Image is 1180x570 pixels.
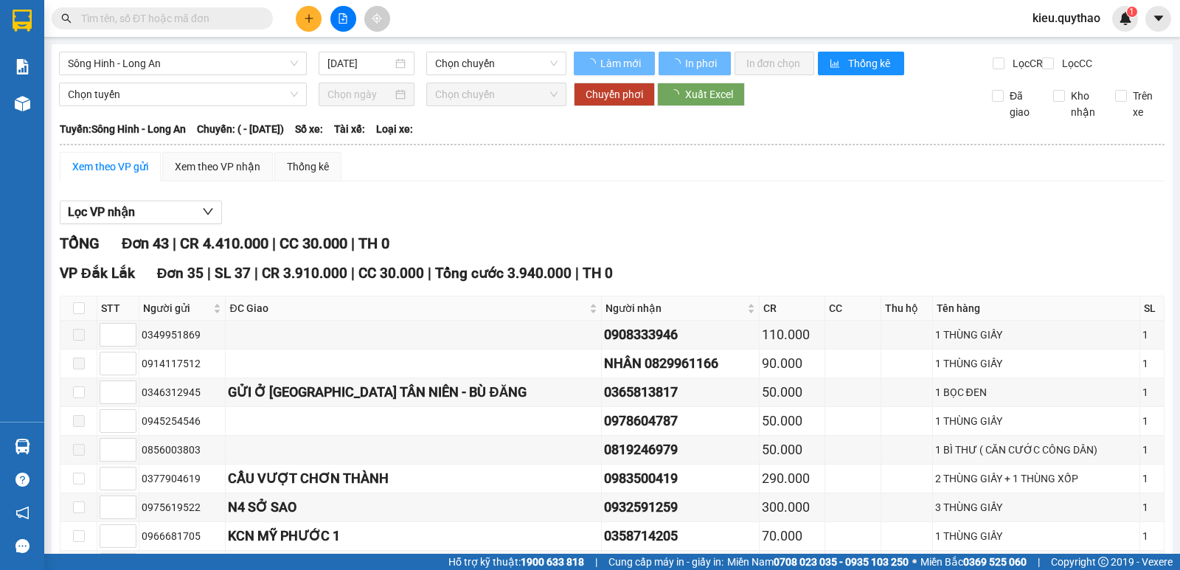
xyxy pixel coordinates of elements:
[376,121,413,137] span: Loại xe:
[228,382,598,403] div: GỬI Ở [GEOGRAPHIC_DATA] TÂN NIÊN - BÙ ĐĂNG
[358,234,389,252] span: TH 0
[604,324,757,345] div: 0908333946
[202,206,214,218] span: down
[372,13,382,24] span: aim
[143,300,210,316] span: Người gửi
[327,86,393,102] input: Chọn ngày
[60,123,186,135] b: Tuyến: Sông Hinh - Long An
[228,468,598,489] div: CẦU VƯỢT CHƠN THÀNH
[604,497,757,518] div: 0932591259
[1152,12,1165,25] span: caret-down
[1004,88,1042,120] span: Đã giao
[351,265,355,282] span: |
[15,473,29,487] span: question-circle
[81,10,255,27] input: Tìm tên, số ĐT hoặc mã đơn
[122,234,169,252] span: Đơn 43
[15,439,30,454] img: warehouse-icon
[142,355,223,372] div: 0914117512
[142,327,223,343] div: 0349951869
[521,556,584,568] strong: 1900 633 818
[68,52,298,74] span: Sông Hinh - Long An
[762,324,822,345] div: 110.000
[254,265,258,282] span: |
[1142,413,1162,429] div: 1
[574,52,655,75] button: Làm mới
[935,327,1137,343] div: 1 THÙNG GIẤY
[604,439,757,460] div: 0819246979
[13,10,32,32] img: logo-vxr
[935,528,1137,544] div: 1 THÙNG GIẤY
[657,83,745,106] button: Xuất Excel
[935,384,1137,400] div: 1 BỌC ĐEN
[935,442,1137,458] div: 1 BÌ THƯ ( CĂN CƯỚC CÔNG DÂN)
[848,55,892,72] span: Thống kê
[435,265,572,282] span: Tổng cước 3.940.000
[1142,384,1162,400] div: 1
[881,296,932,321] th: Thu hộ
[15,506,29,520] span: notification
[15,59,30,74] img: solution-icon
[762,353,822,374] div: 90.000
[435,52,557,74] span: Chọn chuyến
[1007,55,1045,72] span: Lọc CR
[262,265,347,282] span: CR 3.910.000
[604,411,757,431] div: 0978604787
[1056,55,1094,72] span: Lọc CC
[935,413,1137,429] div: 1 THÙNG GIẤY
[228,526,598,546] div: KCN MỸ PHƯỚC 1
[1142,327,1162,343] div: 1
[435,83,557,105] span: Chọn chuyến
[197,121,284,137] span: Chuyến: ( - [DATE])
[670,58,683,69] span: loading
[1145,6,1171,32] button: caret-down
[1127,88,1165,120] span: Trên xe
[818,52,904,75] button: bar-chartThống kê
[1129,7,1134,17] span: 1
[1065,88,1103,120] span: Kho nhận
[659,52,731,75] button: In phơi
[327,55,393,72] input: 13/09/2025
[215,265,251,282] span: SL 37
[142,413,223,429] div: 0945254546
[142,384,223,400] div: 0346312945
[685,55,719,72] span: In phơi
[762,382,822,403] div: 50.000
[287,159,329,175] div: Thống kê
[1098,557,1108,567] span: copyright
[15,96,30,111] img: warehouse-icon
[142,470,223,487] div: 0377904619
[604,353,757,374] div: NHÂN 0829961166
[604,526,757,546] div: 0358714205
[15,539,29,553] span: message
[157,265,204,282] span: Đơn 35
[935,470,1137,487] div: 2 THÙNG GIẤY + 1 THÙNG XỐP
[669,89,685,100] span: loading
[142,499,223,515] div: 0975619522
[295,121,323,137] span: Số xe:
[334,121,365,137] span: Tài xế:
[1142,470,1162,487] div: 1
[600,55,643,72] span: Làm mới
[583,265,613,282] span: TH 0
[735,52,815,75] button: In đơn chọn
[60,201,222,224] button: Lọc VP nhận
[825,296,882,321] th: CC
[72,159,148,175] div: Xem theo VP gửi
[912,559,917,565] span: ⚪️
[175,159,260,175] div: Xem theo VP nhận
[1142,528,1162,544] div: 1
[933,296,1140,321] th: Tên hàng
[364,6,390,32] button: aim
[762,439,822,460] div: 50.000
[61,13,72,24] span: search
[762,468,822,489] div: 290.000
[604,468,757,489] div: 0983500419
[142,528,223,544] div: 0966681705
[935,499,1137,515] div: 3 THÙNG GIẤY
[68,203,135,221] span: Lọc VP nhận
[296,6,322,32] button: plus
[575,265,579,282] span: |
[920,554,1027,570] span: Miền Bắc
[173,234,176,252] span: |
[180,234,268,252] span: CR 4.410.000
